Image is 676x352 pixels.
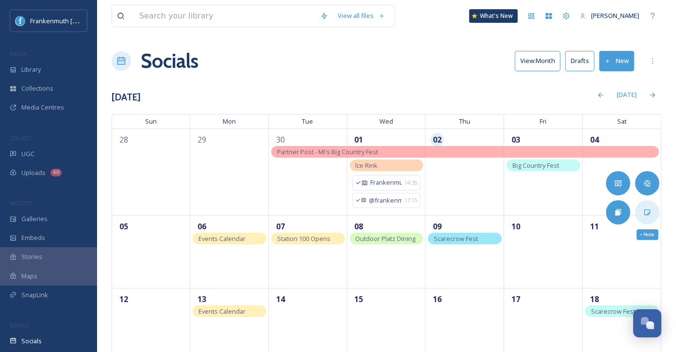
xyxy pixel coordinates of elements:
[117,220,131,233] span: 05
[198,234,246,243] span: Events Calendar
[565,51,594,71] button: Drafts
[190,114,269,128] span: Mon
[141,47,198,76] a: Socials
[117,133,131,146] span: 28
[509,133,523,146] span: 03
[434,234,478,255] span: Scarecrow Fest Deadline
[588,133,601,146] span: 04
[565,51,599,71] a: Drafts
[404,179,417,187] span: 14:35
[117,292,131,306] span: 12
[633,309,661,337] button: Open Chat
[10,199,32,207] span: WIDGETS
[134,5,315,27] input: Search your library
[404,196,417,205] span: 17:15
[469,9,518,23] a: What's New
[16,16,25,26] img: Social%20Media%20PFP%202025.jpg
[509,292,523,306] span: 17
[352,133,366,146] span: 01
[430,133,444,146] span: 02
[195,220,209,233] span: 06
[21,233,45,242] span: Embeds
[356,234,416,243] span: Outdoor Platz Dining
[370,178,402,187] span: Frankenmuth
[21,290,48,300] span: SnapLink
[277,147,378,156] span: Partner Post - MI's Big Country Fest
[21,149,34,159] span: UGC
[591,11,639,20] span: [PERSON_NAME]
[504,114,583,128] span: Fri
[575,6,644,25] a: [PERSON_NAME]
[112,114,190,128] span: Sun
[195,133,209,146] span: 29
[198,307,246,316] span: Events Calendar
[352,292,366,306] span: 15
[21,168,46,177] span: Uploads
[333,6,390,25] a: View all files
[352,220,366,233] span: 08
[50,169,62,176] div: 40
[30,16,103,25] span: Frankenmuth [US_STATE]
[10,321,29,329] span: SOCIALS
[612,85,642,104] div: [DATE]
[21,103,64,112] span: Media Centres
[588,220,601,233] span: 11
[21,336,42,346] span: Socials
[588,292,601,306] span: 18
[112,90,141,104] h3: [DATE]
[10,134,31,142] span: COLLECT
[637,229,659,240] div: + Note
[10,50,27,57] span: MEDIA
[274,133,287,146] span: 30
[356,161,378,170] span: Ice Rink
[515,51,561,71] button: View:Month
[21,272,37,281] span: Maps
[369,196,402,205] span: @frankenmuth
[21,84,53,93] span: Collections
[269,114,347,128] span: Tue
[512,161,559,170] span: Big Country Fest
[509,220,523,233] span: 10
[195,292,209,306] span: 13
[430,220,444,233] span: 09
[347,114,426,128] span: Wed
[274,220,287,233] span: 07
[591,307,635,316] span: Scarecrow Fest
[583,114,661,128] span: Sat
[277,234,330,243] span: Station 100 Opens
[599,51,634,71] button: New
[21,252,42,261] span: Stories
[21,214,48,224] span: Galleries
[274,292,287,306] span: 14
[426,114,504,128] span: Thu
[21,65,41,74] span: Library
[430,292,444,306] span: 16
